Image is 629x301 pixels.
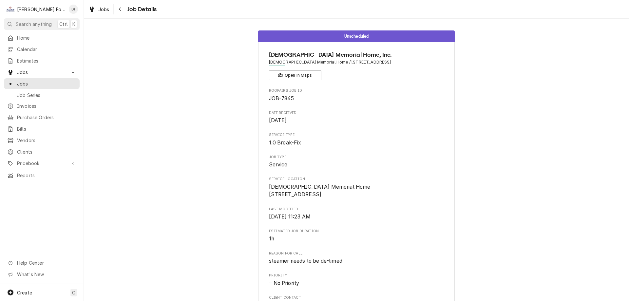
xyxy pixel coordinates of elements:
span: Reason For Call [269,257,444,265]
span: [DATE] [269,117,287,123]
div: Priority [269,273,444,287]
span: Search anything [16,21,52,28]
span: Jobs [17,69,67,76]
a: Go to Jobs [4,67,80,78]
span: Roopairs Job ID [269,95,444,103]
a: Job Series [4,90,80,101]
span: What's New [17,271,76,278]
span: Reason For Call [269,251,444,256]
a: Estimates [4,55,80,66]
span: Purchase Orders [17,114,76,121]
span: Service [269,161,288,168]
div: Job Type [269,155,444,169]
span: steamer needs to be de-limed [269,258,342,264]
span: K [72,21,75,28]
span: Estimated Job Duration [269,229,444,234]
span: [DATE] 11:23 AM [269,214,311,220]
span: Estimates [17,57,76,64]
span: Job Series [17,92,76,99]
div: D( [69,5,78,14]
span: Unscheduled [344,34,369,38]
div: Estimated Job Duration [269,229,444,243]
span: [DEMOGRAPHIC_DATA] Memorial Home [STREET_ADDRESS] [269,184,371,198]
span: Create [17,290,32,295]
span: Date Received [269,110,444,116]
a: Invoices [4,101,80,111]
span: Name [269,50,444,59]
div: Date Received [269,110,444,124]
span: Address [269,59,444,65]
div: Status [258,30,455,42]
span: Service Location [269,183,444,198]
a: Vendors [4,135,80,146]
button: Open in Maps [269,70,321,80]
div: M [6,5,15,14]
span: Service Type [269,139,444,147]
div: Derek Testa (81)'s Avatar [69,5,78,14]
span: Ctrl [59,21,68,28]
a: Go to Pricebook [4,158,80,169]
span: Job Type [269,155,444,160]
span: 1h [269,235,274,242]
span: Invoices [17,103,76,109]
span: Estimated Job Duration [269,235,444,243]
a: Home [4,32,80,43]
span: Priority [269,273,444,278]
span: Last Modified [269,207,444,212]
div: Roopairs Job ID [269,88,444,102]
a: Jobs [4,78,80,89]
span: Last Modified [269,213,444,221]
a: Calendar [4,44,80,55]
span: Priority [269,279,444,287]
span: Service Location [269,177,444,182]
div: [PERSON_NAME] Food Equipment Service [17,6,65,13]
div: Last Modified [269,207,444,221]
span: Jobs [98,6,109,13]
span: Roopairs Job ID [269,88,444,93]
div: Reason For Call [269,251,444,265]
a: Reports [4,170,80,181]
button: Navigate back [115,4,125,14]
span: Vendors [17,137,76,144]
span: Reports [17,172,76,179]
span: 1.0 Break-Fix [269,140,301,146]
span: Clients [17,148,76,155]
span: Job Details [125,5,157,14]
div: Service Location [269,177,444,198]
div: Marshall Food Equipment Service's Avatar [6,5,15,14]
span: Pricebook [17,160,67,167]
div: Client Information [269,50,444,80]
span: Help Center [17,259,76,266]
span: Jobs [17,80,76,87]
span: Bills [17,125,76,132]
span: Job Type [269,161,444,169]
a: Clients [4,146,80,157]
a: Go to Help Center [4,257,80,268]
a: Purchase Orders [4,112,80,123]
div: No Priority [269,279,444,287]
span: C [72,289,75,296]
span: Client Contact [269,295,444,300]
span: JOB-7845 [269,95,294,102]
span: Calendar [17,46,76,53]
a: Jobs [86,4,112,15]
div: Service Type [269,132,444,146]
button: Search anythingCtrlK [4,18,80,30]
span: Service Type [269,132,444,138]
span: Date Received [269,117,444,124]
span: Home [17,34,76,41]
a: Bills [4,123,80,134]
a: Go to What's New [4,269,80,280]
